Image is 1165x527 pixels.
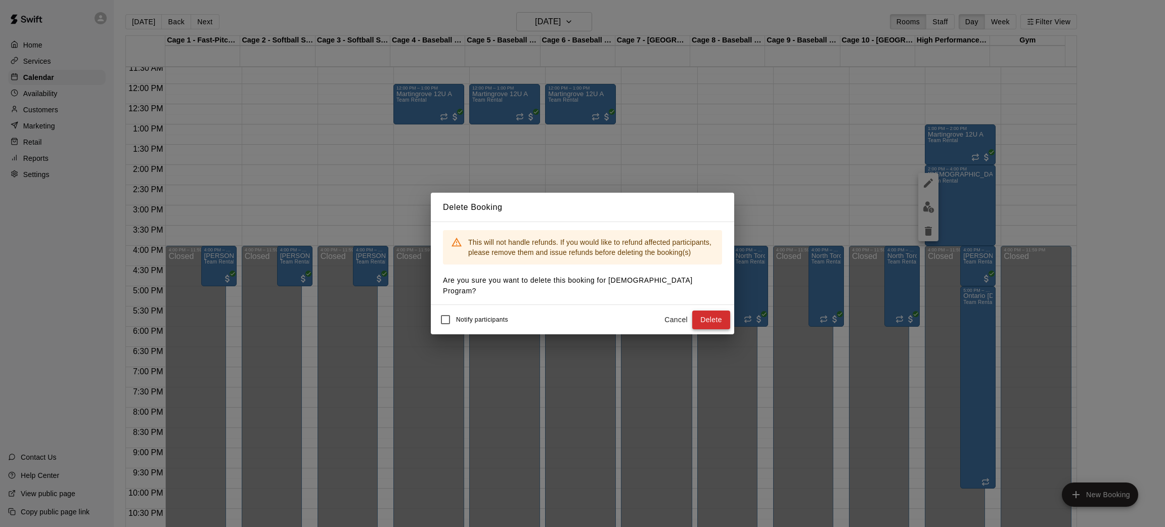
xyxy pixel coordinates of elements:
[456,317,508,324] span: Notify participants
[692,311,730,329] button: Delete
[443,275,722,296] p: Are you sure you want to delete this booking for [DEMOGRAPHIC_DATA] Program ?
[431,193,734,222] h2: Delete Booking
[660,311,692,329] button: Cancel
[468,233,714,261] div: This will not handle refunds. If you would like to refund affected participants, please remove th...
